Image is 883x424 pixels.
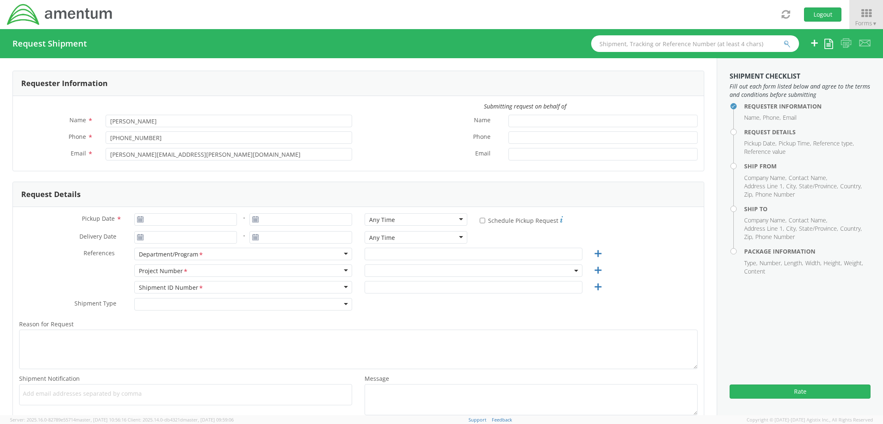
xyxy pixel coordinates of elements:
[473,133,491,142] span: Phone
[789,174,827,182] li: Contact Name
[19,320,74,328] span: Reason for Request
[484,102,566,110] i: Submitting request on behalf of
[475,149,491,159] span: Email
[474,116,491,126] span: Name
[786,224,797,233] li: City
[69,116,86,124] span: Name
[744,103,871,109] h4: Requester Information
[139,267,188,276] div: Project Number
[74,299,116,309] span: Shipment Type
[183,417,234,423] span: master, [DATE] 09:59:06
[744,113,761,122] li: Name
[139,283,204,292] div: Shipment ID Number
[591,35,799,52] input: Shipment, Tracking or Reference Number (at least 4 chars)
[840,182,862,190] li: Country
[744,163,871,169] h4: Ship From
[799,224,838,233] li: State/Province
[744,174,787,182] li: Company Name
[369,216,395,224] div: Any Time
[744,248,871,254] h4: Package Information
[744,129,871,135] h4: Request Details
[744,148,786,156] li: Reference value
[139,250,204,259] div: Department/Program
[760,259,782,267] li: Number
[799,182,838,190] li: State/Province
[744,267,765,276] li: Content
[480,215,563,225] label: Schedule Pickup Request
[744,182,784,190] li: Address Line 1
[763,113,781,122] li: Phone
[21,79,108,88] h3: Requester Information
[730,385,871,399] button: Rate
[755,233,795,241] li: Phone Number
[744,206,871,212] h4: Ship To
[480,218,485,223] input: Schedule Pickup Request
[76,417,126,423] span: master, [DATE] 10:56:16
[469,417,486,423] a: Support
[784,259,803,267] li: Length
[805,259,821,267] li: Width
[779,139,811,148] li: Pickup Time
[744,259,757,267] li: Type
[12,39,87,48] h4: Request Shipment
[6,3,113,26] img: dyn-intl-logo-049831509241104b2a82.png
[82,214,115,222] span: Pickup Date
[23,389,348,398] span: Add email addresses separated by comma
[844,259,863,267] li: Weight
[744,190,753,199] li: Zip
[19,375,80,382] span: Shipment Notification
[855,19,877,27] span: Forms
[492,417,512,423] a: Feedback
[730,73,871,80] h3: Shipment Checklist
[744,216,787,224] li: Company Name
[747,417,873,423] span: Copyright © [DATE]-[DATE] Agistix Inc., All Rights Reserved
[10,417,126,423] span: Server: 2025.16.0-82789e55714
[69,133,86,141] span: Phone
[744,224,784,233] li: Address Line 1
[365,375,389,382] span: Message
[128,417,234,423] span: Client: 2025.14.0-db4321d
[730,82,871,99] span: Fill out each form listed below and agree to the terms and conditions before submitting
[813,139,854,148] li: Reference type
[84,249,115,257] span: References
[71,149,86,157] span: Email
[79,232,116,242] span: Delivery Date
[755,190,795,199] li: Phone Number
[21,190,81,199] h3: Request Details
[872,20,877,27] span: ▼
[744,233,753,241] li: Zip
[789,216,827,224] li: Contact Name
[369,234,395,242] div: Any Time
[783,113,797,122] li: Email
[804,7,841,22] button: Logout
[744,139,777,148] li: Pickup Date
[840,224,862,233] li: Country
[786,182,797,190] li: City
[824,259,842,267] li: Height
